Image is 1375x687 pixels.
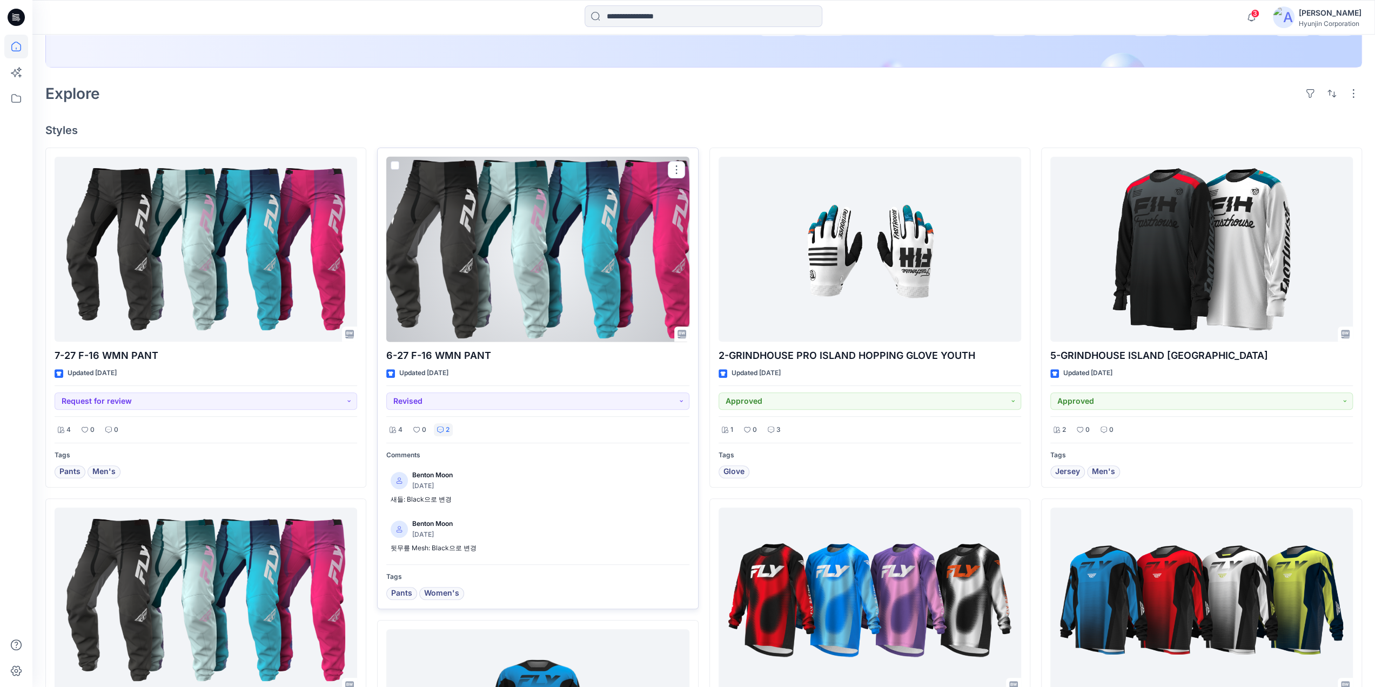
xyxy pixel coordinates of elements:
span: Glove [723,465,744,478]
p: Updated [DATE] [399,368,448,379]
p: 7-27 F-16 WMN PANT [55,348,357,363]
span: Men's [92,465,116,478]
p: 6-27 F-16 WMN PANT [386,348,689,363]
p: 2 [1062,424,1066,436]
p: 새들: Black으로 변경 [391,494,685,505]
p: 3 [776,424,781,436]
p: Benton Moon [412,518,453,530]
a: 5-GRINDHOUSE ISLAND HOPPING JERSEY [1050,157,1353,342]
p: Tags [386,571,689,583]
a: 7-27 F-16 WMN PANT [55,157,357,342]
span: Women's [424,587,459,600]
div: Hyunjin Corporation [1299,19,1361,28]
p: 4 [398,424,403,436]
p: 2 [446,424,450,436]
h4: Styles [45,124,1362,137]
p: [DATE] [412,481,453,492]
span: Jersey [1055,465,1080,478]
h2: Explore [45,85,100,102]
img: avatar [1273,6,1294,28]
p: Tags [55,450,357,461]
p: 뒷무릎 Mesh: Black으로 변경 [391,543,685,554]
a: Benton Moon[DATE]새들: Black으로 변경 [386,465,689,510]
span: 3 [1251,9,1259,18]
p: 4 [66,424,71,436]
svg: avatar [396,526,403,532]
p: 1 [730,424,733,436]
p: Tags [1050,450,1353,461]
p: 0 [1109,424,1114,436]
a: Benton Moon[DATE]뒷무릎 Mesh: Black으로 변경 [386,514,689,558]
p: Tags [719,450,1021,461]
p: 5-GRINDHOUSE ISLAND [GEOGRAPHIC_DATA] [1050,348,1353,363]
p: 2-GRINDHOUSE PRO ISLAND HOPPING GLOVE YOUTH [719,348,1021,363]
p: 0 [1085,424,1090,436]
p: 0 [90,424,95,436]
p: [DATE] [412,529,453,541]
p: Benton Moon [412,470,453,481]
p: Updated [DATE] [1063,368,1112,379]
p: Updated [DATE] [68,368,117,379]
svg: avatar [396,477,403,484]
p: Comments [386,450,689,461]
p: 0 [114,424,118,436]
span: Pants [59,465,81,478]
a: 6-27 F-16 WMN PANT [386,157,689,342]
span: Pants [391,587,412,600]
a: 2-GRINDHOUSE PRO ISLAND HOPPING GLOVE YOUTH [719,157,1021,342]
p: 0 [753,424,757,436]
div: [PERSON_NAME] [1299,6,1361,19]
p: 0 [422,424,426,436]
span: Men's [1092,465,1115,478]
p: Updated [DATE] [732,368,781,379]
